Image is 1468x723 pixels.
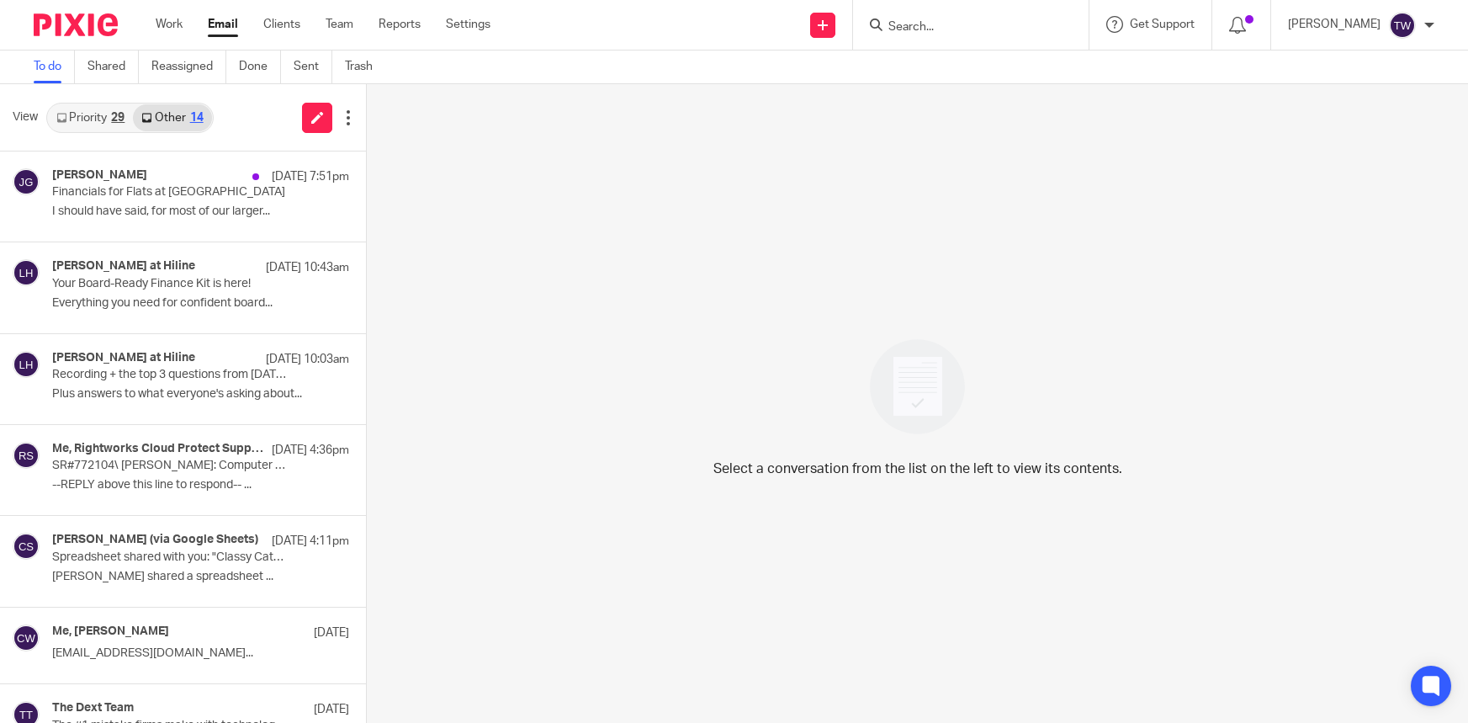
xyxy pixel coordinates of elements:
p: Plus answers to what everyone's asking about... [52,387,349,401]
a: Priority29 [48,104,133,131]
p: [PERSON_NAME] [1288,16,1381,33]
a: Team [326,16,353,33]
p: [DATE] 10:03am [266,351,349,368]
a: Sent [294,51,332,83]
h4: Me, [PERSON_NAME] [52,625,169,639]
a: To do [34,51,75,83]
a: Settings [446,16,490,33]
a: Reports [379,16,421,33]
div: 14 [190,112,204,124]
span: Get Support [1130,19,1195,30]
a: Trash [345,51,385,83]
h4: The Dext Team [52,701,134,715]
input: Search [887,20,1038,35]
a: Shared [87,51,139,83]
p: Spreadsheet shared with you: "Classy Caterer" [52,550,290,565]
p: [DATE] [314,701,349,718]
img: svg%3E [13,533,40,560]
img: image [859,328,976,445]
img: svg%3E [13,442,40,469]
p: [EMAIL_ADDRESS][DOMAIN_NAME]... [52,646,349,661]
p: --REPLY above this line to respond-- ... [52,478,349,492]
a: Done [239,51,281,83]
h4: [PERSON_NAME] [52,168,147,183]
span: View [13,109,38,126]
img: svg%3E [13,259,40,286]
p: [DATE] [314,625,349,641]
a: Email [208,16,238,33]
h4: Me, Rightworks Cloud Protect Support [52,442,263,456]
p: [DATE] 4:36pm [272,442,349,459]
p: Financials for Flats at [GEOGRAPHIC_DATA] [52,185,290,199]
p: [DATE] 7:51pm [272,168,349,185]
a: Clients [263,16,300,33]
p: Everything you need for confident board... [52,296,349,311]
p: Your Board-Ready Finance Kit is here! [52,277,290,291]
h4: [PERSON_NAME] at Hiline [52,351,195,365]
img: svg%3E [1389,12,1416,39]
img: Pixie [34,13,118,36]
a: Reassigned [151,51,226,83]
a: Other14 [133,104,211,131]
p: Recording + the top 3 questions from [DATE] webinar [52,368,290,382]
div: 29 [111,112,125,124]
a: Work [156,16,183,33]
p: Select a conversation from the list on the left to view its contents. [713,459,1122,479]
p: SR#772104\ [PERSON_NAME]: Computer Running Slow [52,459,290,473]
h4: [PERSON_NAME] at Hiline [52,259,195,274]
p: I should have said, for most of our larger... [52,205,349,219]
img: svg%3E [13,351,40,378]
p: [DATE] 10:43am [266,259,349,276]
h4: [PERSON_NAME] (via Google Sheets) [52,533,258,547]
img: svg%3E [13,168,40,195]
img: svg%3E [13,625,40,651]
p: [PERSON_NAME] shared a spreadsheet ... [52,570,349,584]
p: [DATE] 4:11pm [272,533,349,550]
